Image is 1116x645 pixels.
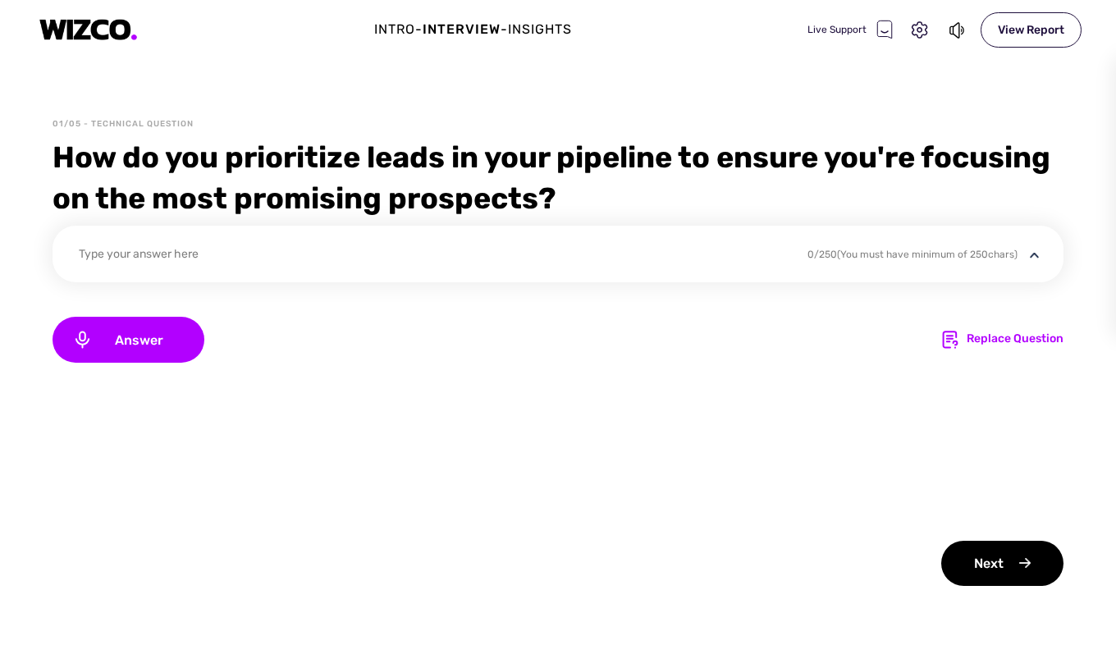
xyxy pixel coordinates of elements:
[967,330,1063,350] div: Replace Question
[807,20,893,39] div: Live Support
[807,247,1018,262] div: 0 / 250 (You must have minimum of 250 chars)
[415,20,423,39] div: -
[941,541,1063,586] div: Next
[39,19,138,41] img: logo
[79,245,786,268] div: Type your answer here
[501,20,508,39] div: -
[981,12,1082,48] div: View Report
[374,20,415,39] div: Intro
[93,332,185,348] span: Answer
[508,20,572,39] div: Insights
[53,118,194,130] div: 01/05 - Technical Question
[423,20,501,39] div: Interview
[53,137,1063,219] div: How do you prioritize leads in your pipeline to ensure you're focusing on the most promising pros...
[1024,245,1045,266] img: disclosure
